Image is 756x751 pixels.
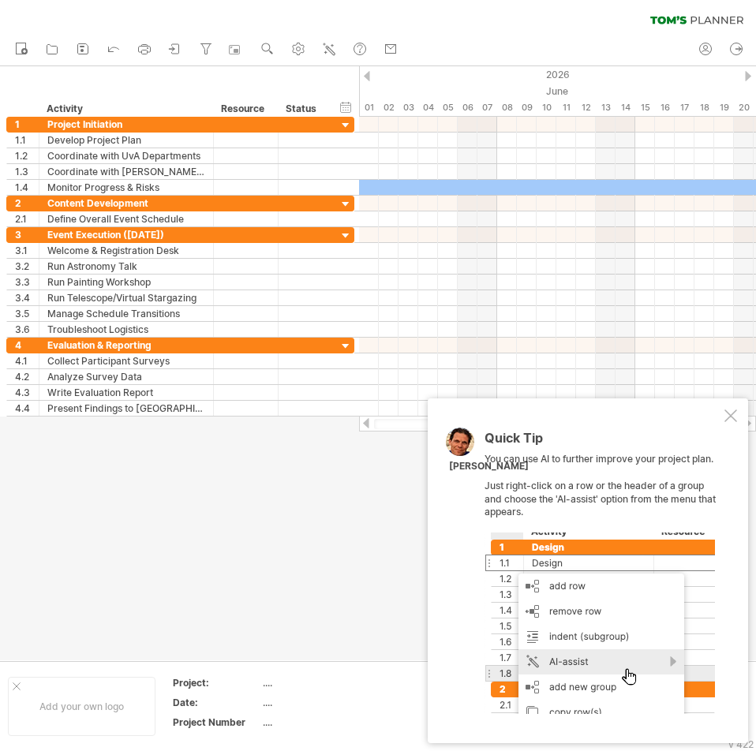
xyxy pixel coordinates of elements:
div: Tuesday, 16 June 2026 [655,99,675,116]
div: Project Number [173,716,260,729]
div: Friday, 19 June 2026 [714,99,734,116]
div: .... [263,676,395,689]
div: 1.3 [15,164,39,179]
div: 1 [15,117,39,132]
div: Coordinate with [PERSON_NAME][GEOGRAPHIC_DATA] [47,164,205,179]
div: Project: [173,676,260,689]
div: Content Development [47,196,205,211]
div: Run Astronomy Talk [47,259,205,274]
div: Monday, 8 June 2026 [497,99,517,116]
div: 4.2 [15,369,39,384]
div: Troubleshoot Logistics [47,322,205,337]
div: Write Evaluation Report [47,385,205,400]
div: Saturday, 20 June 2026 [734,99,754,116]
div: Project Initiation [47,117,205,132]
div: Run Telescope/Virtual Stargazing [47,290,205,305]
div: Add your own logo [8,677,155,736]
div: Monitor Progress & Risks [47,180,205,195]
div: Define Overall Event Schedule [47,211,205,226]
div: v 422 [728,738,754,750]
div: 3.4 [15,290,39,305]
div: Tuesday, 9 June 2026 [517,99,537,116]
div: Saturday, 6 June 2026 [458,99,477,116]
div: Thursday, 4 June 2026 [418,99,438,116]
div: Tuesday, 2 June 2026 [379,99,399,116]
div: 4 [15,338,39,353]
div: Resource [221,101,269,117]
div: 3.1 [15,243,39,258]
div: Monday, 1 June 2026 [359,99,379,116]
div: Wednesday, 17 June 2026 [675,99,694,116]
div: Evaluation & Reporting [47,338,205,353]
div: Status [286,101,320,117]
div: 4.1 [15,353,39,368]
div: Present Findings to [GEOGRAPHIC_DATA] [47,401,205,416]
div: 3.3 [15,275,39,290]
div: [PERSON_NAME] [449,460,529,473]
div: Quick Tip [485,432,721,453]
div: Friday, 12 June 2026 [576,99,596,116]
div: 4.3 [15,385,39,400]
div: Manage Schedule Transitions [47,306,205,321]
div: Welcome & Registration Desk [47,243,205,258]
div: 4.4 [15,401,39,416]
div: 1.4 [15,180,39,195]
div: 3.6 [15,322,39,337]
div: 3 [15,227,39,242]
div: Thursday, 18 June 2026 [694,99,714,116]
div: 1.1 [15,133,39,148]
div: Event Execution ([DATE]) [47,227,205,242]
div: Sunday, 14 June 2026 [616,99,635,116]
div: 2.1 [15,211,39,226]
div: Wednesday, 3 June 2026 [399,99,418,116]
div: Develop Project Plan [47,133,205,148]
div: Collect Participant Surveys [47,353,205,368]
div: Monday, 15 June 2026 [635,99,655,116]
div: 3.2 [15,259,39,274]
div: .... [263,716,395,729]
div: You can use AI to further improve your project plan. Just right-click on a row or the header of a... [485,432,721,714]
div: Activity [47,101,204,117]
div: 1.2 [15,148,39,163]
div: .... [263,696,395,709]
div: Thursday, 11 June 2026 [556,99,576,116]
div: Saturday, 13 June 2026 [596,99,616,116]
div: Sunday, 7 June 2026 [477,99,497,116]
div: 3.5 [15,306,39,321]
div: 2 [15,196,39,211]
div: Date: [173,696,260,709]
div: Friday, 5 June 2026 [438,99,458,116]
div: Analyze Survey Data [47,369,205,384]
div: Run Painting Workshop [47,275,205,290]
div: Wednesday, 10 June 2026 [537,99,556,116]
div: Coordinate with UvA Departments [47,148,205,163]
